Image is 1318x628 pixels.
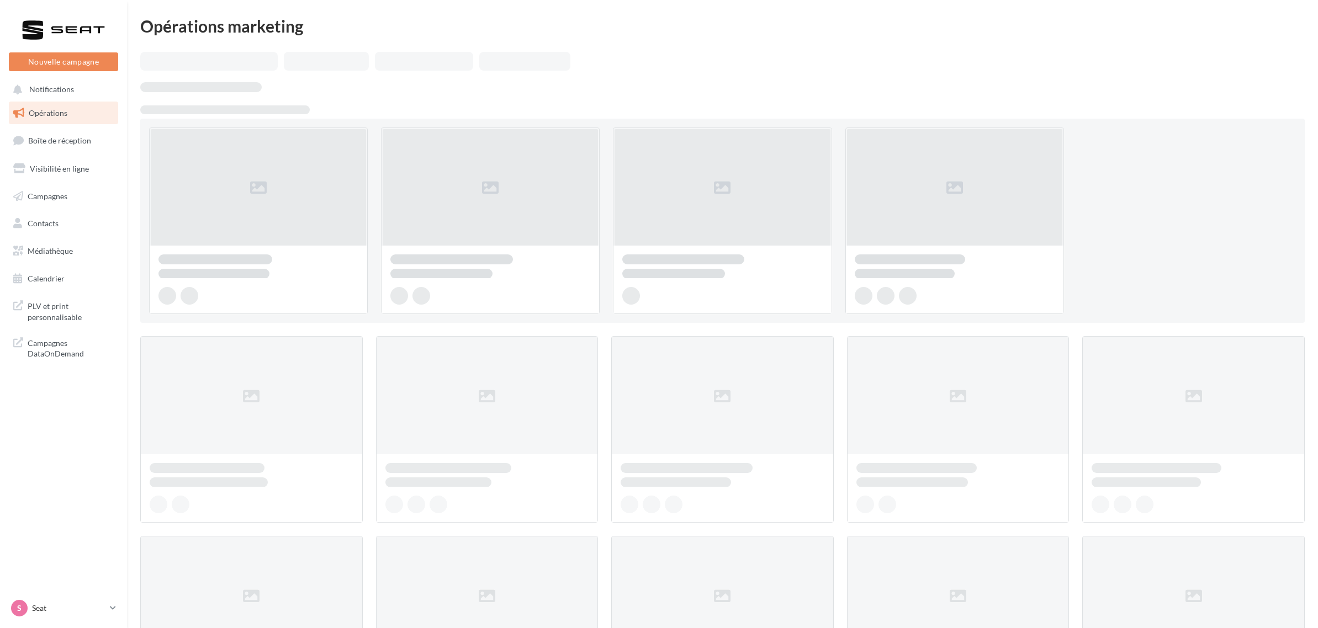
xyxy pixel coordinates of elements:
a: PLV et print personnalisable [7,294,120,327]
a: Contacts [7,212,120,235]
a: Visibilité en ligne [7,157,120,180]
span: Médiathèque [28,246,73,256]
span: Campagnes DataOnDemand [28,336,114,359]
span: S [17,603,22,614]
div: Opérations marketing [140,18,1305,34]
p: Seat [32,603,105,614]
span: Opérations [29,108,67,118]
a: Opérations [7,102,120,125]
a: S Seat [9,598,118,619]
a: Boîte de réception [7,129,120,152]
a: Campagnes [7,185,120,208]
span: Campagnes [28,191,67,200]
span: PLV et print personnalisable [28,299,114,322]
span: Visibilité en ligne [30,164,89,173]
a: Calendrier [7,267,120,290]
span: Boîte de réception [28,136,91,145]
a: Campagnes DataOnDemand [7,331,120,364]
span: Contacts [28,219,59,228]
span: Calendrier [28,274,65,283]
span: Notifications [29,85,74,94]
button: Nouvelle campagne [9,52,118,71]
a: Médiathèque [7,240,120,263]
